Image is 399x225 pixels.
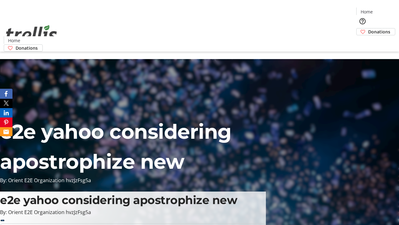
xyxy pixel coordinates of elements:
[4,44,43,52] a: Donations
[357,8,377,15] a: Home
[356,35,369,48] button: Cart
[16,45,38,51] span: Donations
[356,15,369,27] button: Help
[4,18,59,49] img: Orient E2E Organization hvzJzFsg5a's Logo
[356,28,395,35] a: Donations
[361,8,373,15] span: Home
[368,28,390,35] span: Donations
[4,37,24,44] a: Home
[8,37,20,44] span: Home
